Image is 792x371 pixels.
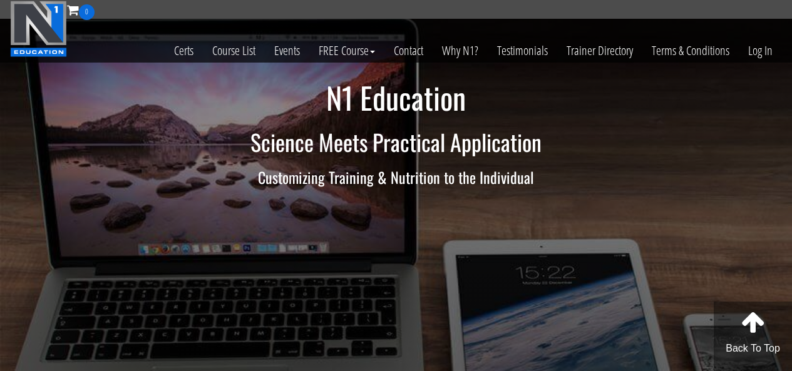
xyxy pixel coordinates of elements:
[265,20,309,81] a: Events
[642,20,739,81] a: Terms & Conditions
[165,20,203,81] a: Certs
[10,1,67,57] img: n1-education
[30,130,763,155] h2: Science Meets Practical Application
[203,20,265,81] a: Course List
[713,341,792,356] p: Back To Top
[557,20,642,81] a: Trainer Directory
[739,20,782,81] a: Log In
[433,20,488,81] a: Why N1?
[309,20,384,81] a: FREE Course
[79,4,95,20] span: 0
[384,20,433,81] a: Contact
[488,20,557,81] a: Testimonials
[30,81,763,114] h1: N1 Education
[30,169,763,185] h3: Customizing Training & Nutrition to the Individual
[67,1,95,18] a: 0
